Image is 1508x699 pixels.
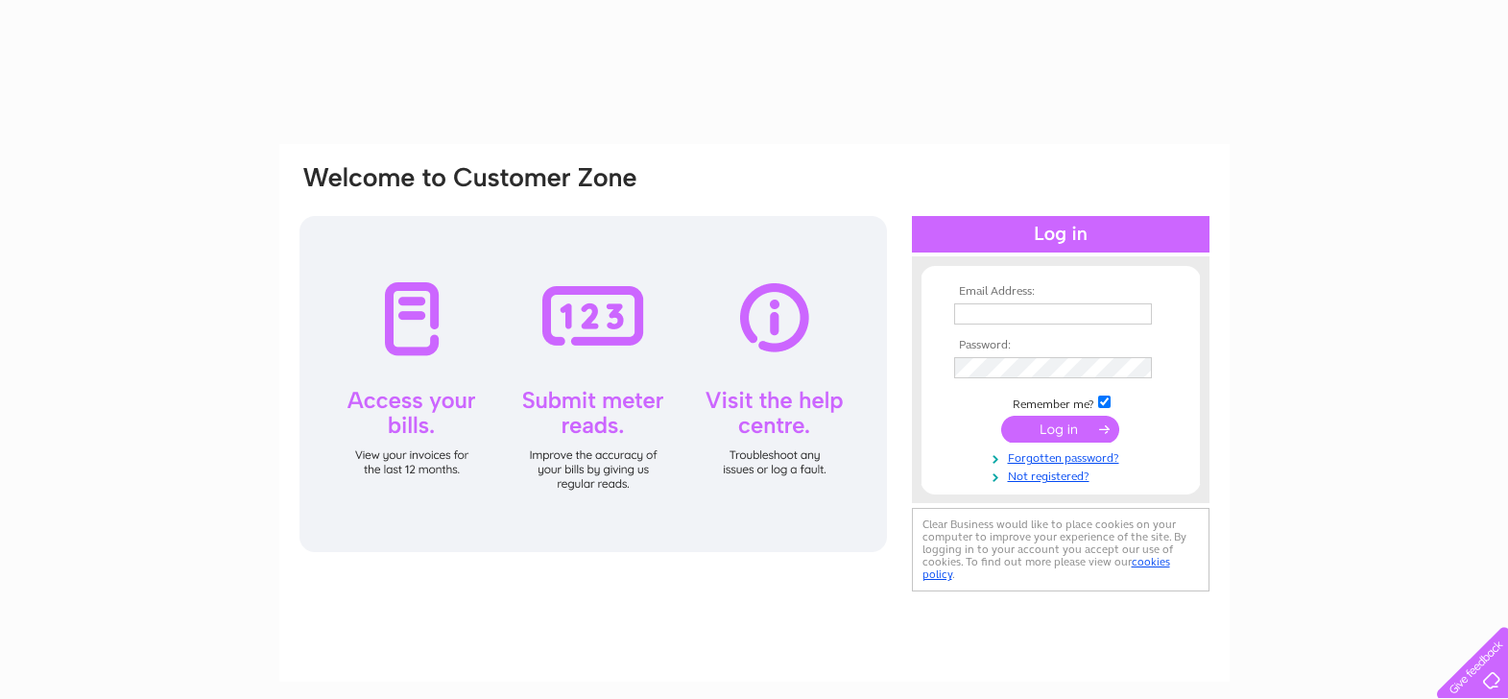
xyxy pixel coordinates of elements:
input: Submit [1001,416,1119,443]
th: Password: [949,339,1172,352]
a: Not registered? [954,466,1172,484]
th: Email Address: [949,285,1172,299]
div: Clear Business would like to place cookies on your computer to improve your experience of the sit... [912,508,1209,591]
a: cookies policy [922,555,1170,581]
a: Forgotten password? [954,447,1172,466]
td: Remember me? [949,393,1172,412]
